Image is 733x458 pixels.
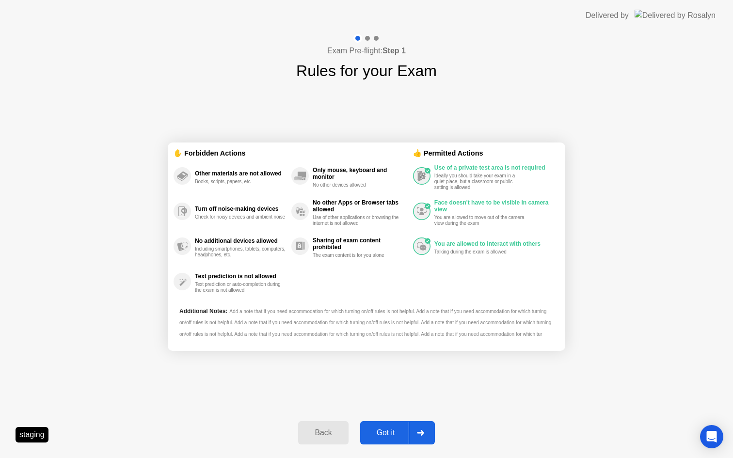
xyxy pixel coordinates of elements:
div: Text prediction is not allowed [195,273,287,280]
button: Back [298,421,348,444]
div: No other devices allowed [313,182,404,188]
button: Got it [360,421,435,444]
div: Back [301,428,345,437]
div: Books, scripts, papers, etc [195,179,287,185]
div: The exam content is for you alone [313,253,404,258]
div: Turn off noise-making devices [195,205,287,212]
div: Talking during the exam is allowed [434,249,526,255]
div: staging [16,427,48,442]
span: Additional Notes: [179,308,227,315]
div: Only mouse, keyboard and monitor [313,167,408,180]
div: No other Apps or Browser tabs allowed [313,199,408,213]
div: Ideally you should take your exam in a quiet place, but a classroom or public setting is allowed [434,173,526,190]
div: Delivered by [586,10,629,21]
b: Step 1 [382,47,406,55]
div: ✋ Forbidden Actions [174,148,413,159]
div: Use of other applications or browsing the internet is not allowed [313,215,404,226]
div: You are allowed to move out of the camera view during the exam [434,215,526,226]
div: Check for noisy devices and ambient noise [195,214,287,220]
div: Text prediction or auto-completion during the exam is not allowed [195,282,287,293]
div: Open Intercom Messenger [700,425,723,448]
h4: Exam Pre-flight: [327,45,406,57]
div: Got it [363,428,409,437]
div: Including smartphones, tablets, computers, headphones, etc. [195,246,287,258]
img: Delivered by Rosalyn [635,10,716,21]
div: Other materials are not allowed [195,170,287,177]
div: 👍 Permitted Actions [413,148,559,159]
h1: Rules for your Exam [296,59,437,82]
div: Face doesn't have to be visible in camera view [434,199,555,213]
div: Use of a private test area is not required [434,164,555,171]
div: You are allowed to interact with others [434,240,555,247]
span: Add a note that if you need accommodation for which turning on/off rules is not helpful. Add a no... [179,309,551,337]
div: No additional devices allowed [195,237,287,244]
div: Sharing of exam content prohibited [313,237,408,251]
